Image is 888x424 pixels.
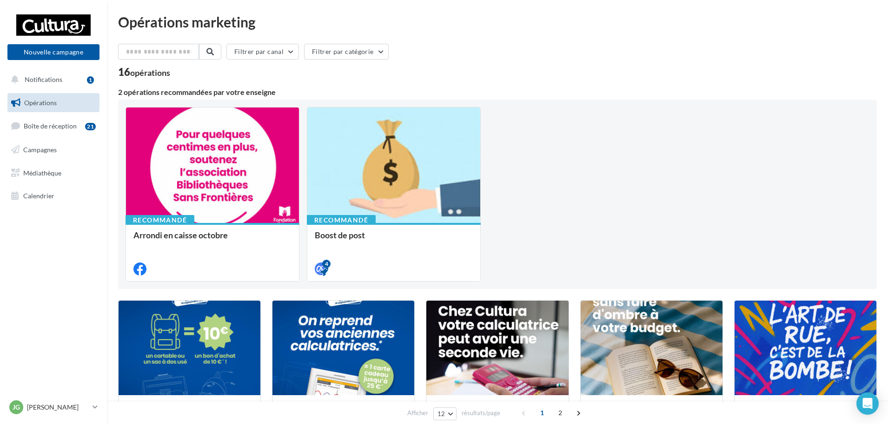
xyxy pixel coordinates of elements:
span: Opérations [24,99,57,107]
button: 12 [433,407,457,420]
a: Opérations [6,93,101,113]
div: opérations [130,68,170,77]
div: Opérations marketing [118,15,877,29]
a: Campagnes [6,140,101,160]
div: Recommandé [126,215,194,225]
div: Arrondi en caisse octobre [133,230,292,249]
div: Boost de post [315,230,473,249]
div: 2 opérations recommandées par votre enseigne [118,88,877,96]
a: JG [PERSON_NAME] [7,398,99,416]
span: Campagnes [23,146,57,154]
button: Notifications 1 [6,70,98,89]
button: Filtrer par canal [226,44,299,60]
span: Afficher [407,409,428,417]
a: Boîte de réception21 [6,116,101,136]
span: JG [13,403,20,412]
a: Médiathèque [6,163,101,183]
div: 4 [322,260,331,268]
span: Boîte de réception [24,122,77,130]
div: Open Intercom Messenger [856,392,879,415]
span: 2 [553,405,568,420]
span: Calendrier [23,192,54,200]
div: Recommandé [307,215,376,225]
a: Calendrier [6,186,101,206]
span: 1 [535,405,550,420]
button: Nouvelle campagne [7,44,99,60]
span: 12 [437,410,445,417]
p: [PERSON_NAME] [27,403,89,412]
div: 21 [85,123,96,130]
span: Notifications [25,75,62,83]
button: Filtrer par catégorie [304,44,389,60]
span: Médiathèque [23,168,61,176]
div: 1 [87,76,94,84]
span: résultats/page [462,409,500,417]
div: 16 [118,67,170,77]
